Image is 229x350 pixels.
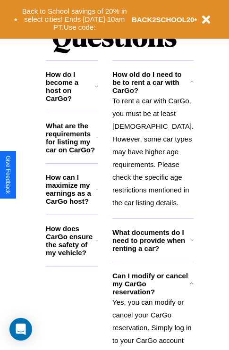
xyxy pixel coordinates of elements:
button: Back to School savings of 20% in select cities! Ends [DATE] 10am PT.Use code: [17,5,132,34]
h3: How does CarGo ensure the safety of my vehicle? [46,225,96,257]
h3: Can I modify or cancel my CarGo reservation? [112,272,190,296]
div: Give Feedback [5,156,11,194]
h3: What are the requirements for listing my car on CarGo? [46,122,96,154]
p: To rent a car with CarGo, you must be at least [DEMOGRAPHIC_DATA]. However, some car types may ha... [112,94,194,209]
div: Open Intercom Messenger [9,318,32,341]
h3: How do I become a host on CarGo? [46,70,95,102]
h3: How old do I need to be to rent a car with CarGo? [112,70,190,94]
h3: What documents do I need to provide when renting a car? [112,228,191,252]
b: BACK2SCHOOL20 [132,16,195,24]
h3: How can I maximize my earnings as a CarGo host? [46,173,96,205]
